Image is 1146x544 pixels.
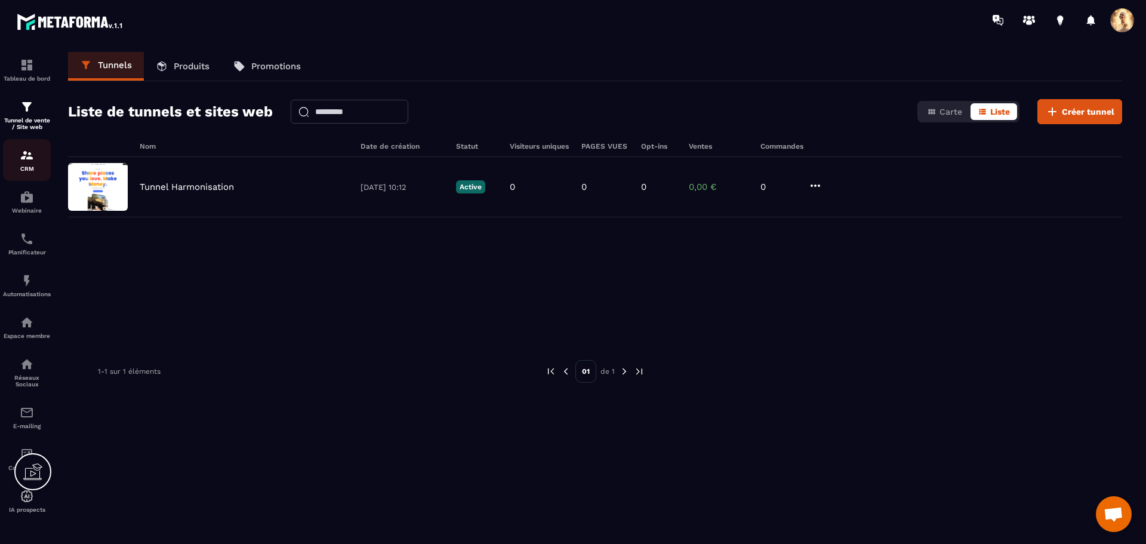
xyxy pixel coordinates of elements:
[3,397,51,438] a: emailemailE-mailing
[689,182,748,192] p: 0,00 €
[361,183,444,192] p: [DATE] 10:12
[456,142,498,150] h6: Statut
[20,357,34,371] img: social-network
[20,190,34,204] img: automations
[140,142,349,150] h6: Nom
[3,438,51,480] a: accountantaccountantComptabilité
[1096,496,1132,532] a: Ouvrir le chat
[3,181,51,223] a: automationsautomationsWebinaire
[3,49,51,91] a: formationformationTableau de bord
[581,142,629,150] h6: PAGES VUES
[3,374,51,388] p: Réseaux Sociaux
[98,367,161,376] p: 1-1 sur 1 éléments
[3,306,51,348] a: automationsautomationsEspace membre
[20,315,34,330] img: automations
[575,360,596,383] p: 01
[3,265,51,306] a: automationsautomationsAutomatisations
[581,182,587,192] p: 0
[3,75,51,82] p: Tableau de bord
[20,100,34,114] img: formation
[3,348,51,397] a: social-networksocial-networkRéseaux Sociaux
[20,273,34,288] img: automations
[920,103,969,120] button: Carte
[634,366,645,377] img: next
[20,58,34,72] img: formation
[971,103,1017,120] button: Liste
[20,405,34,420] img: email
[251,61,301,72] p: Promotions
[1062,106,1114,118] span: Créer tunnel
[20,148,34,162] img: formation
[68,163,128,211] img: image
[3,506,51,513] p: IA prospects
[17,11,124,32] img: logo
[98,60,132,70] p: Tunnels
[3,139,51,181] a: formationformationCRM
[760,182,796,192] p: 0
[20,447,34,462] img: accountant
[20,489,34,503] img: automations
[619,366,630,377] img: next
[510,182,515,192] p: 0
[3,249,51,256] p: Planificateur
[560,366,571,377] img: prev
[939,107,962,116] span: Carte
[221,52,313,81] a: Promotions
[3,165,51,172] p: CRM
[689,142,748,150] h6: Ventes
[990,107,1010,116] span: Liste
[174,61,210,72] p: Produits
[3,423,51,429] p: E-mailing
[1037,99,1122,124] button: Créer tunnel
[510,142,569,150] h6: Visiteurs uniques
[140,182,234,192] p: Tunnel Harmonisation
[546,366,556,377] img: prev
[3,117,51,130] p: Tunnel de vente / Site web
[68,52,144,81] a: Tunnels
[3,91,51,139] a: formationformationTunnel de vente / Site web
[68,100,273,124] h2: Liste de tunnels et sites web
[3,465,51,471] p: Comptabilité
[361,142,444,150] h6: Date de création
[641,142,677,150] h6: Opt-ins
[641,182,646,192] p: 0
[760,142,803,150] h6: Commandes
[20,232,34,246] img: scheduler
[3,207,51,214] p: Webinaire
[3,333,51,339] p: Espace membre
[600,367,615,376] p: de 1
[456,180,485,193] p: Active
[144,52,221,81] a: Produits
[3,223,51,265] a: schedulerschedulerPlanificateur
[3,291,51,297] p: Automatisations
